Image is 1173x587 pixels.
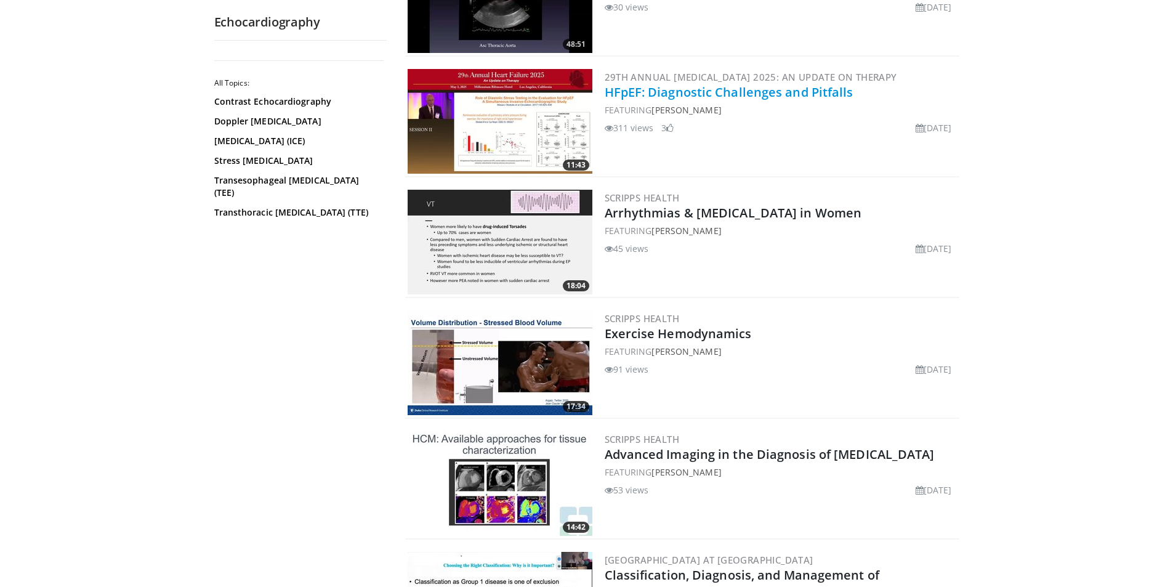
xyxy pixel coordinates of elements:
li: 311 views [605,121,654,134]
a: [MEDICAL_DATA] (ICE) [214,135,381,147]
a: Scripps Health [605,192,680,204]
span: 11:43 [563,160,589,171]
div: FEATURING [605,345,957,358]
a: Scripps Health [605,433,680,445]
li: 45 views [605,242,649,255]
div: FEATURING [605,224,957,237]
a: [PERSON_NAME] [651,104,721,116]
li: [DATE] [916,363,952,376]
li: 53 views [605,484,649,496]
a: [PERSON_NAME] [651,225,721,237]
a: Arrhythmias & [MEDICAL_DATA] in Women [605,204,862,221]
span: 48:51 [563,39,589,50]
a: Doppler [MEDICAL_DATA] [214,115,381,128]
span: 17:34 [563,401,589,412]
a: Scripps Health [605,312,680,325]
a: 17:34 [408,310,592,415]
a: Advanced Imaging in the Diagnosis of [MEDICAL_DATA] [605,446,935,463]
img: 88a1f6e6-2faa-46b3-a97c-b98b8d43c0f6.300x170_q85_crop-smart_upscale.jpg [408,310,592,415]
li: [DATE] [916,484,952,496]
a: [PERSON_NAME] [651,466,721,478]
li: 3 [661,121,674,134]
h2: All Topics: [214,78,384,88]
a: [GEOGRAPHIC_DATA] at [GEOGRAPHIC_DATA] [605,554,813,566]
li: 91 views [605,363,649,376]
a: Contrast Echocardiography [214,95,381,108]
h2: Echocardiography [214,14,387,30]
img: 7200c249-037a-47fe-8f48-834870085602.300x170_q85_crop-smart_upscale.jpg [408,190,592,294]
a: HFpEF: Diagnostic Challenges and Pitfalls [605,84,853,100]
span: 14:42 [563,522,589,533]
a: Stress [MEDICAL_DATA] [214,155,381,167]
span: 18:04 [563,280,589,291]
div: FEATURING [605,103,957,116]
li: [DATE] [916,1,952,14]
a: 11:43 [408,69,592,174]
img: e38814c8-c65b-4014-abcd-591420d1b0ab.300x170_q85_crop-smart_upscale.jpg [408,69,592,174]
div: FEATURING [605,466,957,479]
a: Transesophageal [MEDICAL_DATA] (TEE) [214,174,381,199]
li: [DATE] [916,121,952,134]
img: 8584d178-7576-4339-b8c7-a42d74c5f77b.300x170_q85_crop-smart_upscale.jpg [408,431,592,536]
a: Transthoracic [MEDICAL_DATA] (TTE) [214,206,381,219]
a: 18:04 [408,190,592,294]
a: 29th Annual [MEDICAL_DATA] 2025: An Update on Therapy [605,71,897,83]
a: [PERSON_NAME] [651,346,721,357]
a: 14:42 [408,431,592,536]
a: Exercise Hemodynamics [605,325,752,342]
li: 30 views [605,1,649,14]
li: [DATE] [916,242,952,255]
